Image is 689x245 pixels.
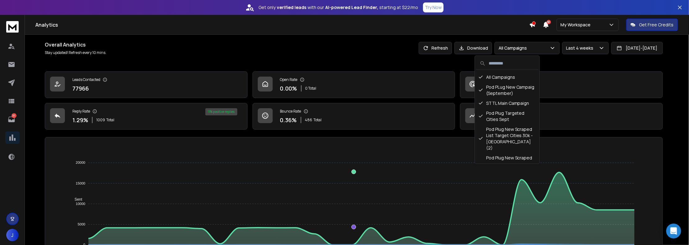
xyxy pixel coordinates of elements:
p: Bounce Rate [280,109,301,114]
div: Pod Plug New Scraped List Target Cities 30k - [GEOGRAPHIC_DATA] (2) [476,124,538,153]
tspan: 10000 [76,202,85,206]
p: 0.36 % [280,116,297,124]
span: Total [106,118,114,122]
span: Sent [70,197,82,202]
p: Stay updated! Refresh every 10 mins. [45,50,106,55]
div: Open Intercom Messenger [666,224,681,238]
span: Total [314,118,322,122]
div: All Campaigns [476,72,538,82]
tspan: 20000 [76,161,85,165]
p: Refresh [431,45,448,51]
p: All Campaigns [499,45,530,51]
span: 1009 [96,118,105,122]
span: 486 [305,118,313,122]
p: 0 Total [305,86,317,91]
p: 0.00 % [280,84,297,93]
p: My Workspace [561,22,593,28]
p: Get only with our starting at $22/mo [258,4,418,11]
tspan: 5000 [78,222,85,226]
div: Pod Plug Targeted Cities Sept [476,108,538,124]
p: 1.29 % [72,116,88,124]
p: Get Free Credits [639,22,674,28]
p: Download [467,45,488,51]
span: J [6,229,19,241]
p: 37 [11,113,16,118]
strong: verified leads [277,4,306,11]
strong: AI-powered Lead Finder, [325,4,378,11]
p: Try Now [425,4,442,11]
h1: Overall Analytics [45,41,106,48]
img: logo [6,21,19,33]
h1: Analytics [35,21,529,29]
p: Last 4 weeks [566,45,596,51]
div: 11 % positive replies [205,108,237,115]
span: 50 [547,20,551,24]
p: Reply Rate [72,109,90,114]
div: Pod Plug New Scraped List Target Cities 30k - Rerun [476,153,538,175]
div: STTL Main Campaign [476,98,538,108]
p: 77966 [72,84,89,93]
p: Leads Contacted [72,77,100,82]
button: [DATE]-[DATE] [611,42,663,54]
tspan: 15000 [76,181,85,185]
div: Pod PLug New Campaig (September) [476,82,538,98]
p: Open Rate [280,77,298,82]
